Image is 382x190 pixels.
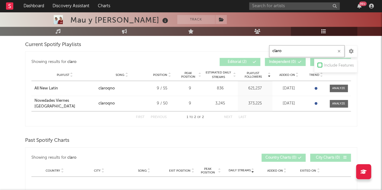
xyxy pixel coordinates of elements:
[262,154,306,162] button: Country Charts(0)
[98,86,115,92] div: claroqno
[179,101,201,107] div: 9
[239,101,271,107] div: 373,225
[70,15,170,25] div: Mau y [PERSON_NAME]
[269,60,297,64] span: Independent ( 0 )
[239,116,246,119] button: Last
[179,114,212,121] div: 1 2 2
[309,73,319,77] span: Trend
[57,73,69,77] span: Playlist
[67,154,76,161] div: claro
[34,86,95,92] a: All New Latin
[265,156,297,160] span: Country Charts ( 0 )
[267,169,283,173] span: Added On
[274,101,304,107] div: [DATE]
[177,15,215,24] button: Track
[223,60,251,64] span: Editorial ( 2 )
[279,73,295,77] span: Added On
[149,86,176,92] div: 9 / 55
[310,58,351,66] button: Algorithmic(0)
[324,62,354,69] div: Include Features
[46,169,60,173] span: Country
[169,169,191,173] span: Exit Position
[314,156,342,160] span: City Charts ( 0 )
[357,4,361,8] button: 99+
[265,58,306,66] button: Independent(0)
[138,169,147,173] span: Song
[300,169,316,173] span: Exited On
[239,86,271,92] div: 621,237
[274,86,304,92] div: [DATE]
[197,116,201,119] span: of
[198,167,217,174] span: Peak Position
[220,58,260,66] button: Editorial(2)
[204,70,233,79] span: Estimated Daily Streams
[224,116,233,119] button: Next
[179,86,201,92] div: 9
[34,86,58,92] div: All New Latin
[25,41,81,48] span: Current Spotify Playlists
[94,169,101,173] span: City
[229,168,251,173] span: Daily Streams
[67,58,76,66] div: claro
[359,2,367,6] div: 99 +
[151,116,167,119] button: Previous
[31,58,191,66] div: Showing results for
[25,137,69,144] span: Past Spotify Charts
[310,154,351,162] button: City Charts(0)
[98,101,115,107] div: claroqno
[204,101,236,107] div: 3,245
[269,45,345,57] input: Search Playlists/Charts
[136,116,145,119] button: First
[179,71,198,79] span: Peak Position
[189,116,193,119] span: to
[31,154,191,162] div: Showing results for
[153,73,167,77] span: Position
[116,73,124,77] span: Song
[34,98,95,110] a: Novedades Viernes [GEOGRAPHIC_DATA]
[249,2,340,10] input: Search for artists
[239,71,267,79] span: Playlist Followers
[149,101,176,107] div: 9 / 50
[204,86,236,92] div: 836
